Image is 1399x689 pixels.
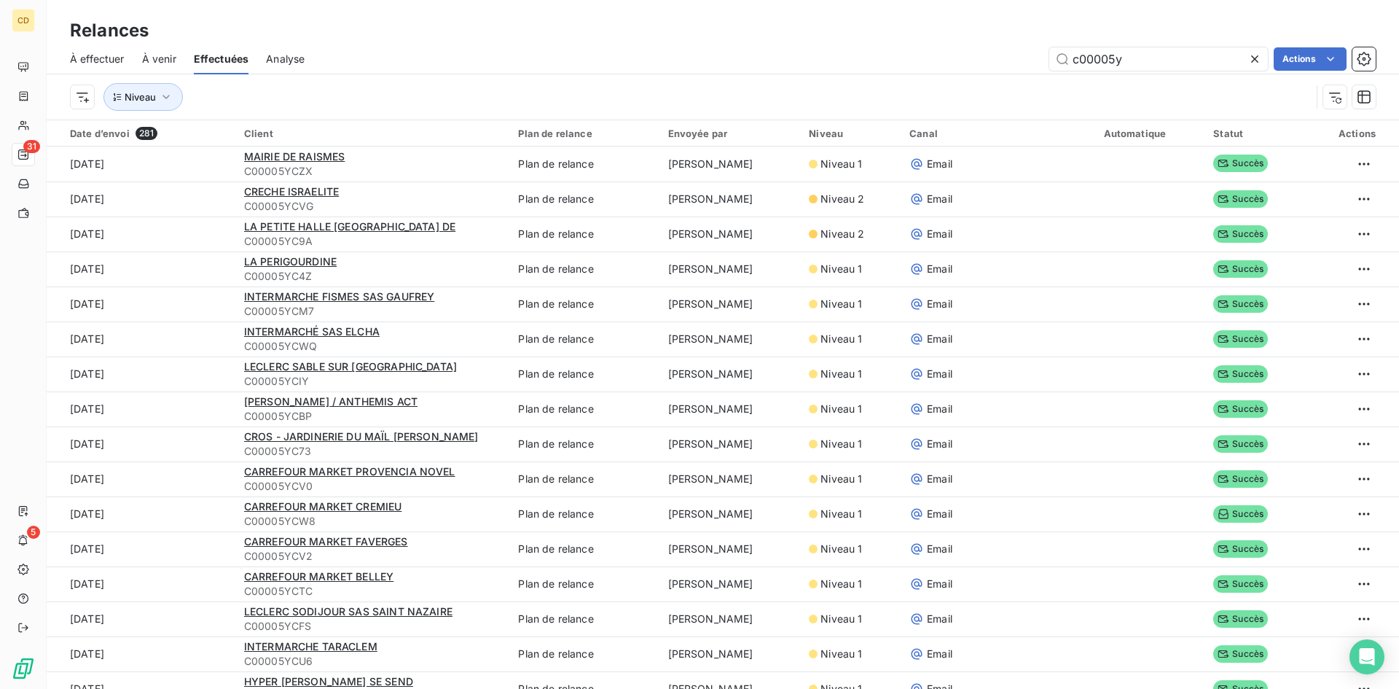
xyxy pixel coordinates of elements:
[125,91,156,103] span: Niveau
[927,262,952,276] span: Email
[659,147,801,182] td: [PERSON_NAME]
[927,157,952,171] span: Email
[509,287,659,322] td: Plan de relance
[1274,47,1347,71] button: Actions
[70,17,149,44] h3: Relances
[47,182,235,217] td: [DATE]
[1104,128,1196,139] div: Automatique
[518,128,650,139] div: Plan de relance
[47,322,235,357] td: [DATE]
[659,322,801,357] td: [PERSON_NAME]
[244,199,501,214] span: C00005YCVG
[266,52,305,66] span: Analyse
[244,500,402,513] span: CARREFOUR MARKET CREMIEU
[70,52,125,66] span: À effectuer
[820,507,862,521] span: Niveau 1
[244,339,501,354] span: C00005YCWQ
[244,374,501,389] span: C00005YCIY
[244,444,501,459] span: C00005YC73
[820,542,862,556] span: Niveau 1
[47,287,235,322] td: [DATE]
[509,427,659,462] td: Plan de relance
[244,549,501,564] span: C00005YCV2
[244,360,457,373] span: LECLERC SABLE SUR [GEOGRAPHIC_DATA]
[244,185,339,198] span: CRECHE ISRAELITE
[244,290,435,303] span: INTERMARCHE FISMES SAS GAUFREY
[820,577,862,591] span: Niveau 1
[659,357,801,392] td: [PERSON_NAME]
[244,325,380,338] span: INTERMARCHÉ SAS ELCHA
[927,577,952,591] span: Email
[927,612,952,626] span: Email
[509,322,659,357] td: Plan de relance
[47,462,235,497] td: [DATE]
[47,392,235,427] td: [DATE]
[47,252,235,287] td: [DATE]
[244,128,273,139] span: Client
[659,392,801,427] td: [PERSON_NAME]
[820,157,862,171] span: Niveau 1
[1213,610,1268,628] span: Succès
[659,462,801,497] td: [PERSON_NAME]
[244,640,377,653] span: INTERMARCHE TARACLEM
[1213,155,1268,172] span: Succès
[47,427,235,462] td: [DATE]
[820,332,862,346] span: Niveau 1
[820,437,862,451] span: Niveau 1
[1213,190,1268,208] span: Succès
[659,602,801,637] td: [PERSON_NAME]
[659,182,801,217] td: [PERSON_NAME]
[244,430,479,443] span: CROS - JARDINERIE DU MAÏL [PERSON_NAME]
[244,514,501,529] span: C00005YCW8
[1213,400,1268,418] span: Succès
[244,465,455,478] span: CARREFOUR MARKET PROVENCIA NOVEL
[244,220,455,233] span: LA PETITE HALLE [GEOGRAPHIC_DATA] DE
[1213,470,1268,488] span: Succès
[927,507,952,521] span: Email
[1312,128,1376,139] div: Actions
[244,605,452,618] span: LECLERC SODIJOUR SAS SAINT NAZAIRE
[27,526,40,539] span: 5
[244,409,501,424] span: C00005YCBP
[509,217,659,252] td: Plan de relance
[1213,365,1268,383] span: Succès
[12,9,35,32] div: CD
[820,227,864,241] span: Niveau 2
[1213,295,1268,313] span: Succès
[509,532,659,567] td: Plan de relance
[244,619,501,634] span: C00005YCFS
[103,83,183,111] button: Niveau
[820,647,862,661] span: Niveau 1
[659,287,801,322] td: [PERSON_NAME]
[136,127,157,140] span: 281
[820,262,862,276] span: Niveau 1
[1213,645,1268,663] span: Succès
[23,140,40,153] span: 31
[47,357,235,392] td: [DATE]
[47,217,235,252] td: [DATE]
[244,255,337,268] span: LA PERIGOURDINE
[509,147,659,182] td: Plan de relance
[1213,330,1268,348] span: Succès
[927,367,952,381] span: Email
[244,150,345,163] span: MAIRIE DE RAISMES
[509,497,659,532] td: Plan de relance
[244,479,501,494] span: C00005YCV0
[927,647,952,661] span: Email
[820,612,862,626] span: Niveau 1
[659,497,801,532] td: [PERSON_NAME]
[244,654,501,669] span: C00005YCU6
[1213,260,1268,278] span: Succès
[927,227,952,241] span: Email
[927,332,952,346] span: Email
[1213,225,1268,243] span: Succès
[244,269,501,284] span: C00005YC4Z
[509,602,659,637] td: Plan de relance
[1213,540,1268,558] span: Succès
[47,567,235,602] td: [DATE]
[244,584,501,599] span: C00005YCTC
[820,297,862,311] span: Niveau 1
[244,675,413,688] span: HYPER [PERSON_NAME] SE SEND
[927,472,952,486] span: Email
[509,462,659,497] td: Plan de relance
